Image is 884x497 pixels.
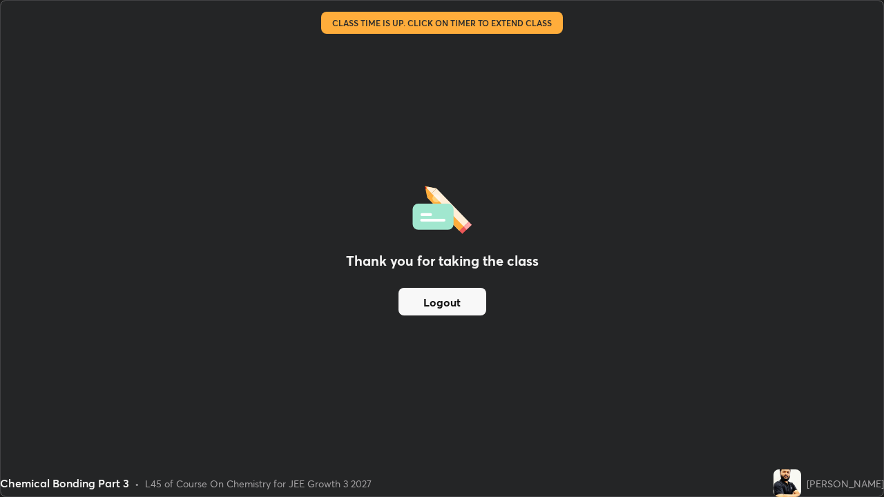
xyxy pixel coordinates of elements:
div: • [135,476,140,491]
img: 6919ab72716c417ab2a2c8612824414f.jpg [773,469,801,497]
div: [PERSON_NAME] [807,476,884,491]
h2: Thank you for taking the class [346,251,539,271]
button: Logout [398,288,486,315]
div: L45 of Course On Chemistry for JEE Growth 3 2027 [145,476,372,491]
img: offlineFeedback.1438e8b3.svg [412,182,472,234]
